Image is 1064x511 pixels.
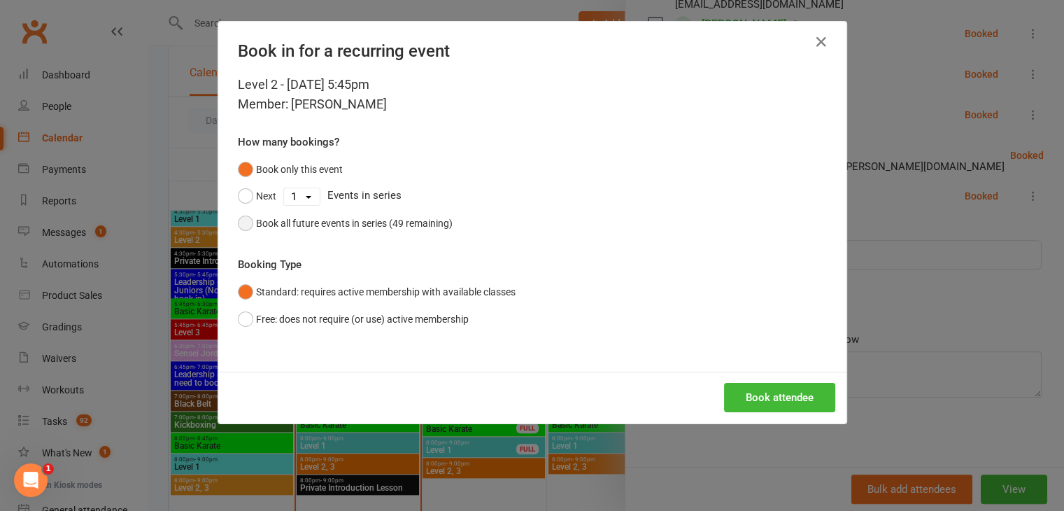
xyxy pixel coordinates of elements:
[238,306,469,332] button: Free: does not require (or use) active membership
[238,279,516,305] button: Standard: requires active membership with available classes
[238,183,276,209] button: Next
[238,134,339,150] label: How many bookings?
[238,183,827,209] div: Events in series
[14,463,48,497] iframe: Intercom live chat
[810,31,832,53] button: Close
[724,383,835,412] button: Book attendee
[238,256,302,273] label: Booking Type
[238,210,453,237] button: Book all future events in series (49 remaining)
[238,75,827,114] div: Level 2 - [DATE] 5:45pm Member: [PERSON_NAME]
[256,216,453,231] div: Book all future events in series (49 remaining)
[238,156,343,183] button: Book only this event
[238,41,827,61] h4: Book in for a recurring event
[43,463,54,475] span: 1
